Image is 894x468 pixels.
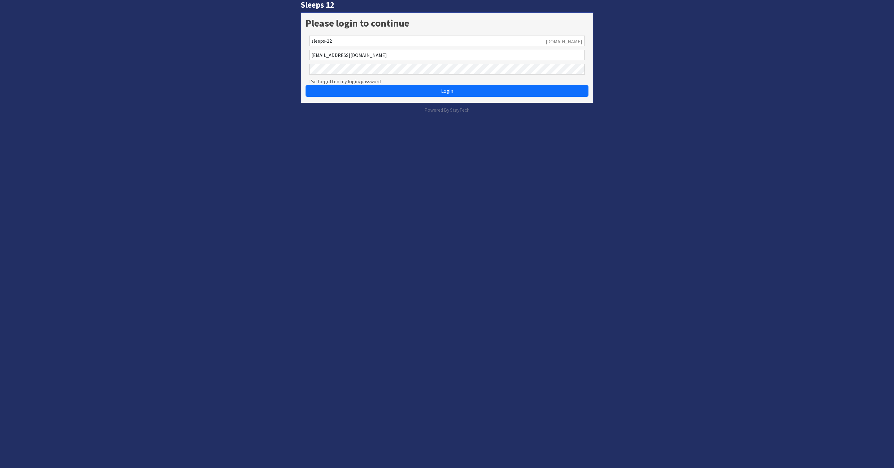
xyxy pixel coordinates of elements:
[301,106,594,114] p: Powered By StayTech
[545,38,582,45] span: .[DOMAIN_NAME]
[309,78,381,85] a: I've forgotten my login/password
[309,36,585,46] input: Account Reference
[306,85,589,97] button: Login
[441,88,453,94] span: Login
[306,17,589,29] h1: Please login to continue
[309,50,585,60] input: Email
